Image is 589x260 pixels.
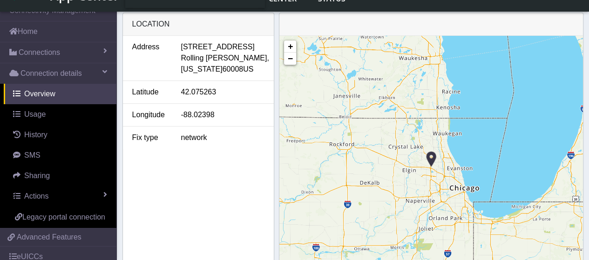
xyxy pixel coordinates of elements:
[4,166,116,186] a: Sharing
[223,64,244,75] span: 60008
[4,84,116,104] a: Overview
[123,13,274,36] div: LOCATION
[24,172,50,180] span: Sharing
[4,145,116,166] a: SMS
[4,104,116,125] a: Usage
[24,110,46,118] span: Usage
[24,131,47,139] span: History
[174,87,271,98] div: 42.075263
[125,87,174,98] div: Latitude
[181,53,269,64] span: Rolling [PERSON_NAME],
[19,47,60,58] span: Connections
[22,213,105,221] span: Legacy portal connection
[17,232,81,243] span: Advanced Features
[284,53,296,65] a: Zoom out
[125,132,174,143] div: Fix type
[125,41,174,75] div: Address
[20,68,82,79] span: Connection details
[243,64,253,75] span: US
[24,90,55,98] span: Overview
[24,151,41,159] span: SMS
[181,64,222,75] span: [US_STATE]
[284,40,296,53] a: Zoom in
[24,192,48,200] span: Actions
[4,125,116,145] a: History
[125,109,174,120] div: Longitude
[174,109,271,120] div: -88.02398
[181,41,254,53] span: [STREET_ADDRESS]
[4,186,116,207] a: Actions
[174,132,271,143] div: network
